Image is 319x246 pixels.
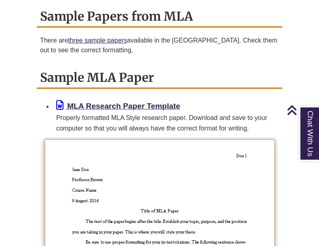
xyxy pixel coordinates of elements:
p: There are available in the [GEOGRAPHIC_DATA]. Check them out to see the correct formatting. [40,36,279,55]
b: MLA Research Paper Template [67,102,180,110]
h2: Sample MLA Paper [37,67,282,89]
div: Properly formatted MLA Style research paper. Download and save to your computer so that you will ... [56,113,276,133]
h2: Sample Papers from MLA [37,6,282,28]
a: three sample papers [68,37,127,44]
a: Back to Top [287,105,317,116]
a: MLA Research Paper Template [56,103,180,110]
